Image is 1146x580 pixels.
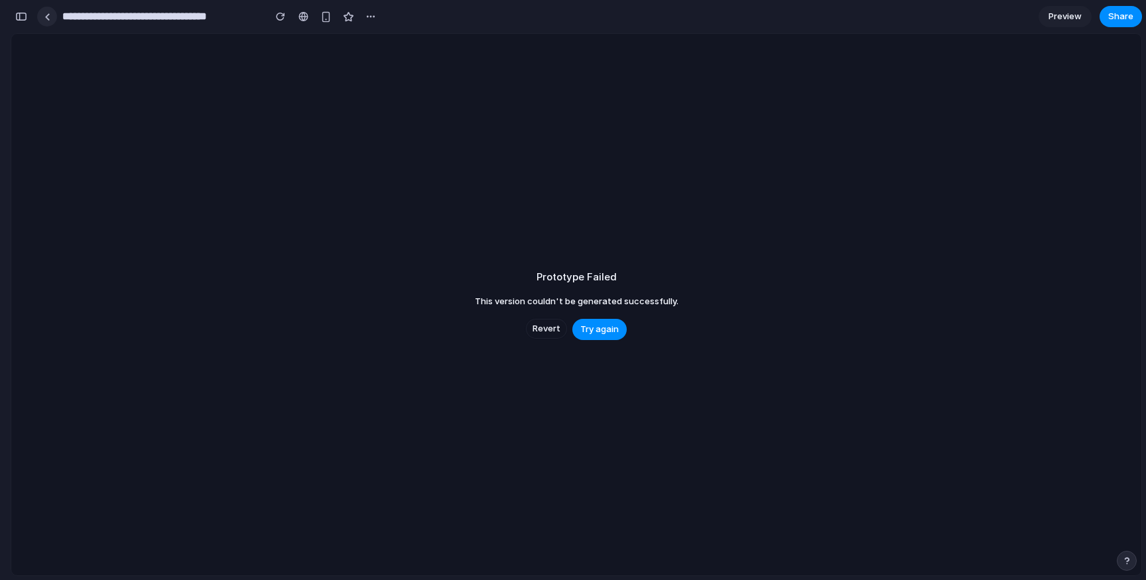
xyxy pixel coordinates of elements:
span: Try again [580,323,619,336]
span: This version couldn't be generated successfully. [475,295,678,308]
span: Revert [533,322,560,335]
h2: Prototype Failed [537,270,617,285]
button: Share [1100,6,1142,27]
button: Revert [526,319,567,339]
a: Preview [1039,6,1092,27]
button: Try again [572,319,627,340]
span: Preview [1049,10,1082,23]
span: Share [1108,10,1133,23]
